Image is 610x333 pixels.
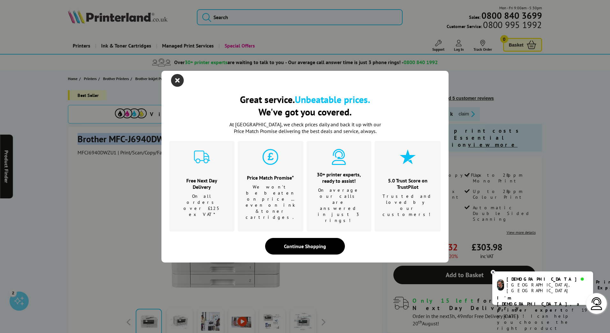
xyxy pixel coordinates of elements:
img: chris-livechat.png [497,279,504,291]
h3: Free Next Day Delivery [177,177,227,190]
div: [DEMOGRAPHIC_DATA] [507,276,588,282]
h3: 5.0 Trust Score on TrustPilot [383,177,433,190]
h2: Great service. We've got you covered. [169,93,441,118]
div: [GEOGRAPHIC_DATA], [GEOGRAPHIC_DATA] [507,282,588,293]
p: of 19 years! I can help you choose the right product [497,295,588,331]
p: At [GEOGRAPHIC_DATA], we check prices daily and back it up with our Price Match Promise deliverin... [225,121,385,135]
h3: Price Match Promise* [246,174,295,181]
div: Continue Shopping [265,238,345,255]
img: price-promise-cyan.svg [263,149,279,165]
p: We won't be beaten on price …even on ink & toner cartridges. [246,184,295,220]
img: star-cyan.svg [400,149,416,165]
p: On average our calls are answered in just 3 rings! [315,187,364,224]
b: Unbeatable prices. [295,93,370,106]
h3: 30+ printer experts, ready to assist! [315,171,364,184]
img: user-headset-light.svg [590,297,603,310]
p: Trusted and loved by our customers! [383,193,433,218]
button: close modal [173,76,182,85]
b: I'm [DEMOGRAPHIC_DATA], a printer expert [497,295,581,313]
img: delivery-cyan.svg [194,149,210,165]
p: On all orders over £125 ex VAT* [177,193,227,218]
img: expert-cyan.svg [331,149,347,165]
